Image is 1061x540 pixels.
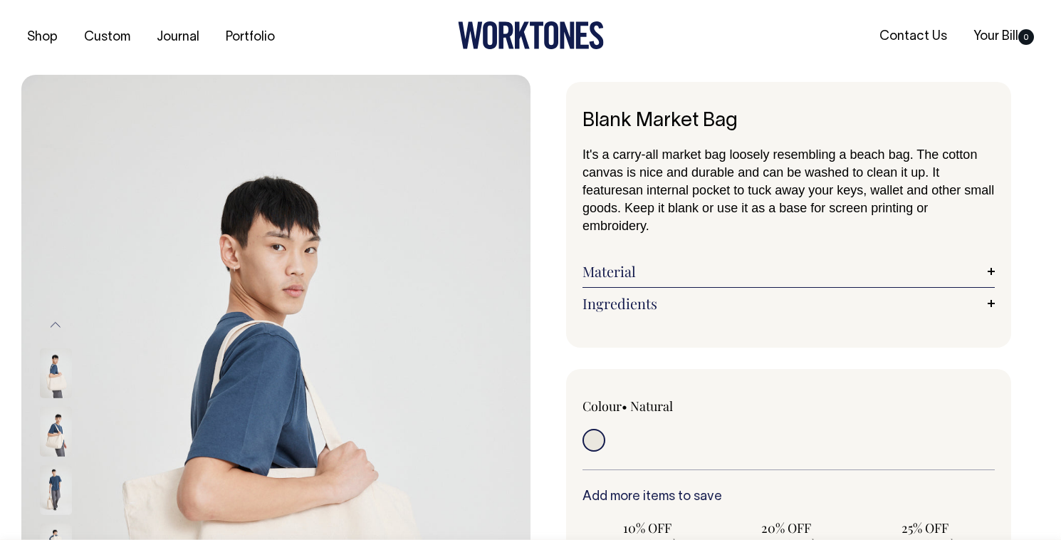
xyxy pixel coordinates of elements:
[1018,29,1034,45] span: 0
[40,348,72,398] img: natural
[590,519,706,536] span: 10% OFF
[40,407,72,457] img: natural
[151,26,205,49] a: Journal
[582,183,994,233] span: an internal pocket to tuck away your keys, wallet and other small goods. Keep it blank or use it ...
[582,263,995,280] a: Material
[582,398,748,415] div: Colour
[582,490,995,504] h6: Add more items to save
[867,519,983,536] span: 25% OFF
[968,25,1040,48] a: Your Bill0
[874,25,953,48] a: Contact Us
[622,398,627,415] span: •
[220,26,281,49] a: Portfolio
[582,295,995,312] a: Ingredients
[21,26,63,49] a: Shop
[582,147,977,180] span: It's a carry-all market bag loosely resembling a beach bag. The cotton canvas is nice and durable...
[40,465,72,515] img: natural
[582,110,995,133] h1: Blank Market Bag
[45,309,66,341] button: Previous
[630,398,673,415] label: Natural
[582,165,939,197] span: t features
[728,519,845,536] span: 20% OFF
[78,26,136,49] a: Custom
